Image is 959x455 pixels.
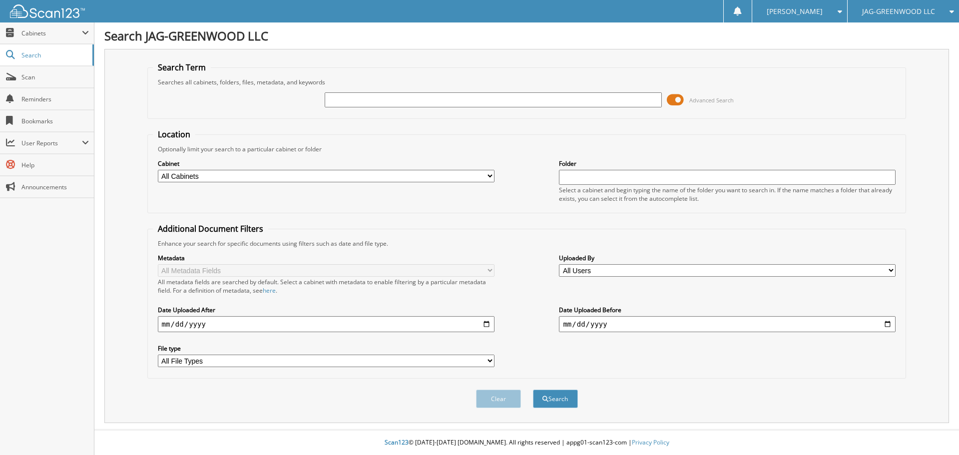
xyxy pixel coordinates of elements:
legend: Location [153,129,195,140]
span: Cabinets [21,29,82,37]
span: Scan123 [385,438,409,447]
button: Clear [476,390,521,408]
div: © [DATE]-[DATE] [DOMAIN_NAME]. All rights reserved | appg01-scan123-com | [94,431,959,455]
div: Searches all cabinets, folders, files, metadata, and keywords [153,78,901,86]
label: Cabinet [158,159,494,168]
input: start [158,316,494,332]
button: Search [533,390,578,408]
a: Privacy Policy [632,438,669,447]
input: end [559,316,896,332]
span: JAG-GREENWOOD LLC [862,8,935,14]
span: Reminders [21,95,89,103]
div: Optionally limit your search to a particular cabinet or folder [153,145,901,153]
span: User Reports [21,139,82,147]
label: File type [158,344,494,353]
legend: Additional Document Filters [153,223,268,234]
legend: Search Term [153,62,211,73]
div: All metadata fields are searched by default. Select a cabinet with metadata to enable filtering b... [158,278,494,295]
span: Advanced Search [689,96,734,104]
label: Date Uploaded Before [559,306,896,314]
label: Uploaded By [559,254,896,262]
span: Help [21,161,89,169]
span: [PERSON_NAME] [767,8,823,14]
img: scan123-logo-white.svg [10,4,85,18]
label: Folder [559,159,896,168]
label: Metadata [158,254,494,262]
a: here [263,286,276,295]
span: Bookmarks [21,117,89,125]
label: Date Uploaded After [158,306,494,314]
div: Enhance your search for specific documents using filters such as date and file type. [153,239,901,248]
div: Select a cabinet and begin typing the name of the folder you want to search in. If the name match... [559,186,896,203]
span: Announcements [21,183,89,191]
h1: Search JAG-GREENWOOD LLC [104,27,949,44]
span: Search [21,51,87,59]
span: Scan [21,73,89,81]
